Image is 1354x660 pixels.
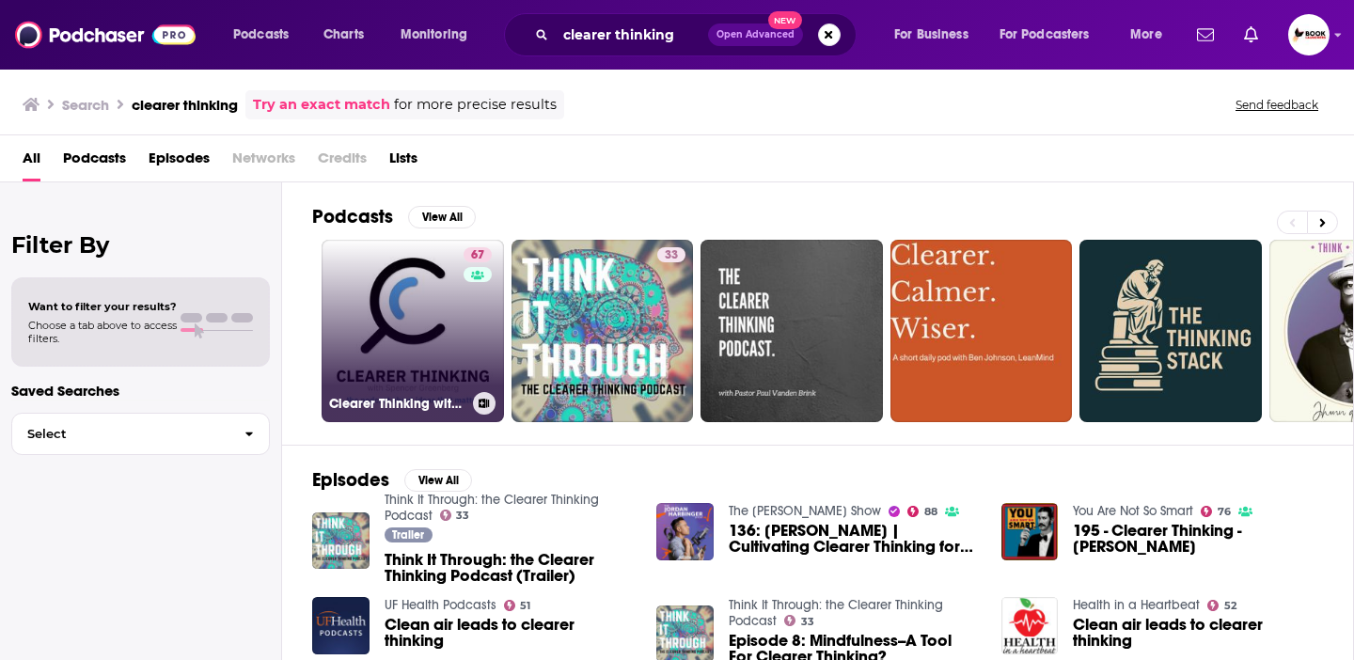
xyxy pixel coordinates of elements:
span: Podcasts [233,22,289,48]
span: More [1130,22,1162,48]
img: 136: Spencer Greenberg | Cultivating Clearer Thinking for Cloudy Times [656,503,714,560]
a: You Are Not So Smart [1073,503,1193,519]
img: Clean air leads to clearer thinking [312,597,370,654]
a: Clean air leads to clearer thinking [385,617,635,649]
a: 195 - Clearer Thinking - Spencer Greenberg [1073,523,1323,555]
button: Select [11,413,270,455]
button: Send feedback [1230,97,1324,113]
div: Search podcasts, credits, & more... [522,13,874,56]
span: Charts [323,22,364,48]
span: 195 - Clearer Thinking - [PERSON_NAME] [1073,523,1323,555]
a: All [23,143,40,181]
a: Clean air leads to clearer thinking [1073,617,1323,649]
span: 67 [471,246,484,265]
a: Health in a Heartbeat [1073,597,1200,613]
button: open menu [881,20,992,50]
a: 136: Spencer Greenberg | Cultivating Clearer Thinking for Cloudy Times [729,523,979,555]
span: For Business [894,22,968,48]
img: Podchaser - Follow, Share and Rate Podcasts [15,17,196,53]
h2: Episodes [312,468,389,492]
input: Search podcasts, credits, & more... [556,20,708,50]
button: View All [404,469,472,492]
button: open menu [1117,20,1186,50]
h3: Search [62,96,109,114]
a: 33 [657,247,685,262]
a: Podcasts [63,143,126,181]
a: Show notifications dropdown [1236,19,1266,51]
a: Think It Through: the Clearer Thinking Podcast [729,597,943,629]
a: EpisodesView All [312,468,472,492]
span: 136: [PERSON_NAME] | Cultivating Clearer Thinking for Cloudy Times [729,523,979,555]
span: for more precise results [394,94,557,116]
span: Choose a tab above to access filters. [28,319,177,345]
button: open menu [987,20,1117,50]
span: Open Advanced [716,30,795,39]
a: 52 [1207,600,1236,611]
a: Think It Through: the Clearer Thinking Podcast (Trailer) [385,552,635,584]
a: 51 [504,600,531,611]
span: New [768,11,802,29]
button: Show profile menu [1288,14,1330,55]
a: PodcastsView All [312,205,476,228]
span: 52 [1224,602,1236,610]
span: 33 [801,618,814,626]
img: Clean air leads to clearer thinking [1001,597,1059,654]
a: Episodes [149,143,210,181]
a: 33 [784,615,814,626]
span: Trailer [392,529,424,541]
button: Open AdvancedNew [708,24,803,46]
img: Think It Through: the Clearer Thinking Podcast (Trailer) [312,512,370,570]
a: 88 [907,506,937,517]
span: For Podcasters [1000,22,1090,48]
h3: Clearer Thinking with [PERSON_NAME] [329,396,465,412]
a: 33 [440,510,470,521]
span: 33 [456,511,469,520]
button: View All [408,206,476,228]
h2: Podcasts [312,205,393,228]
a: 33 [512,240,694,422]
span: 88 [924,508,937,516]
span: Want to filter your results? [28,300,177,313]
a: 67Clearer Thinking with [PERSON_NAME] [322,240,504,422]
span: Credits [318,143,367,181]
a: Show notifications dropdown [1189,19,1221,51]
img: User Profile [1288,14,1330,55]
span: Monitoring [401,22,467,48]
span: Logged in as BookLaunchers [1288,14,1330,55]
span: 51 [520,602,530,610]
button: open menu [220,20,313,50]
h3: clearer thinking [132,96,238,114]
p: Saved Searches [11,382,270,400]
span: 33 [665,246,678,265]
img: 195 - Clearer Thinking - Spencer Greenberg [1001,503,1059,560]
a: 76 [1201,506,1231,517]
a: Lists [389,143,417,181]
span: Networks [232,143,295,181]
a: Try an exact match [253,94,390,116]
a: 67 [464,247,492,262]
button: open menu [387,20,492,50]
span: Select [12,428,229,440]
a: Think It Through: the Clearer Thinking Podcast [385,492,599,524]
h2: Filter By [11,231,270,259]
span: 76 [1218,508,1231,516]
a: UF Health Podcasts [385,597,496,613]
a: The Jordan Harbinger Show [729,503,881,519]
a: Charts [311,20,375,50]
